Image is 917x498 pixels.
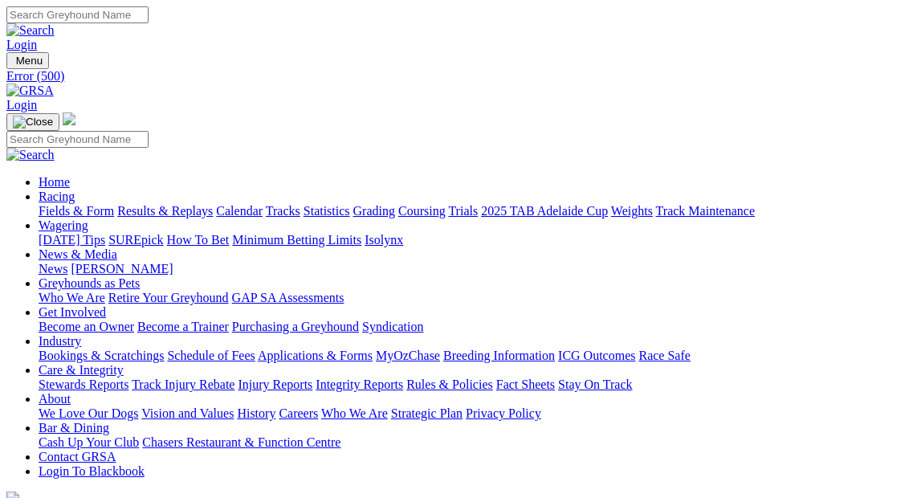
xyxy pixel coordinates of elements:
[365,233,403,247] a: Isolynx
[71,262,173,276] a: [PERSON_NAME]
[39,435,911,450] div: Bar & Dining
[258,349,373,362] a: Applications & Forms
[167,233,230,247] a: How To Bet
[316,378,403,391] a: Integrity Reports
[167,349,255,362] a: Schedule of Fees
[558,378,632,391] a: Stay On Track
[39,320,911,334] div: Get Involved
[238,378,312,391] a: Injury Reports
[496,378,555,391] a: Fact Sheets
[39,349,911,363] div: Industry
[39,392,71,406] a: About
[466,406,541,420] a: Privacy Policy
[232,291,344,304] a: GAP SA Assessments
[279,406,318,420] a: Careers
[6,69,911,84] a: Error (500)
[39,204,114,218] a: Fields & Form
[6,98,37,112] a: Login
[39,291,911,305] div: Greyhounds as Pets
[6,131,149,148] input: Search
[406,378,493,391] a: Rules & Policies
[39,435,139,449] a: Cash Up Your Club
[39,349,164,362] a: Bookings & Scratchings
[266,204,300,218] a: Tracks
[6,148,55,162] img: Search
[39,233,105,247] a: [DATE] Tips
[39,175,70,189] a: Home
[39,320,134,333] a: Become an Owner
[108,233,163,247] a: SUREpick
[611,204,653,218] a: Weights
[398,204,446,218] a: Coursing
[39,406,138,420] a: We Love Our Dogs
[39,363,124,377] a: Care & Integrity
[39,378,128,391] a: Stewards Reports
[39,378,911,392] div: Care & Integrity
[39,450,116,463] a: Contact GRSA
[216,204,263,218] a: Calendar
[6,113,59,131] button: Toggle navigation
[448,204,478,218] a: Trials
[13,116,53,129] img: Close
[656,204,755,218] a: Track Maintenance
[39,190,75,203] a: Racing
[132,378,234,391] a: Track Injury Rebate
[6,38,37,51] a: Login
[362,320,423,333] a: Syndication
[443,349,555,362] a: Breeding Information
[108,291,229,304] a: Retire Your Greyhound
[39,233,911,247] div: Wagering
[142,435,340,449] a: Chasers Restaurant & Function Centre
[638,349,690,362] a: Race Safe
[16,55,43,67] span: Menu
[232,320,359,333] a: Purchasing a Greyhound
[141,406,234,420] a: Vision and Values
[321,406,388,420] a: Who We Are
[39,247,117,261] a: News & Media
[39,421,109,435] a: Bar & Dining
[39,334,81,348] a: Industry
[6,52,49,69] button: Toggle navigation
[304,204,350,218] a: Statistics
[39,262,67,276] a: News
[137,320,229,333] a: Become a Trainer
[39,464,145,478] a: Login To Blackbook
[237,406,275,420] a: History
[39,276,140,290] a: Greyhounds as Pets
[6,6,149,23] input: Search
[117,204,213,218] a: Results & Replays
[63,112,75,125] img: logo-grsa-white.png
[481,204,608,218] a: 2025 TAB Adelaide Cup
[39,291,105,304] a: Who We Are
[391,406,463,420] a: Strategic Plan
[39,204,911,218] div: Racing
[232,233,361,247] a: Minimum Betting Limits
[6,23,55,38] img: Search
[376,349,440,362] a: MyOzChase
[558,349,635,362] a: ICG Outcomes
[39,406,911,421] div: About
[39,305,106,319] a: Get Involved
[39,262,911,276] div: News & Media
[6,84,54,98] img: GRSA
[39,218,88,232] a: Wagering
[353,204,395,218] a: Grading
